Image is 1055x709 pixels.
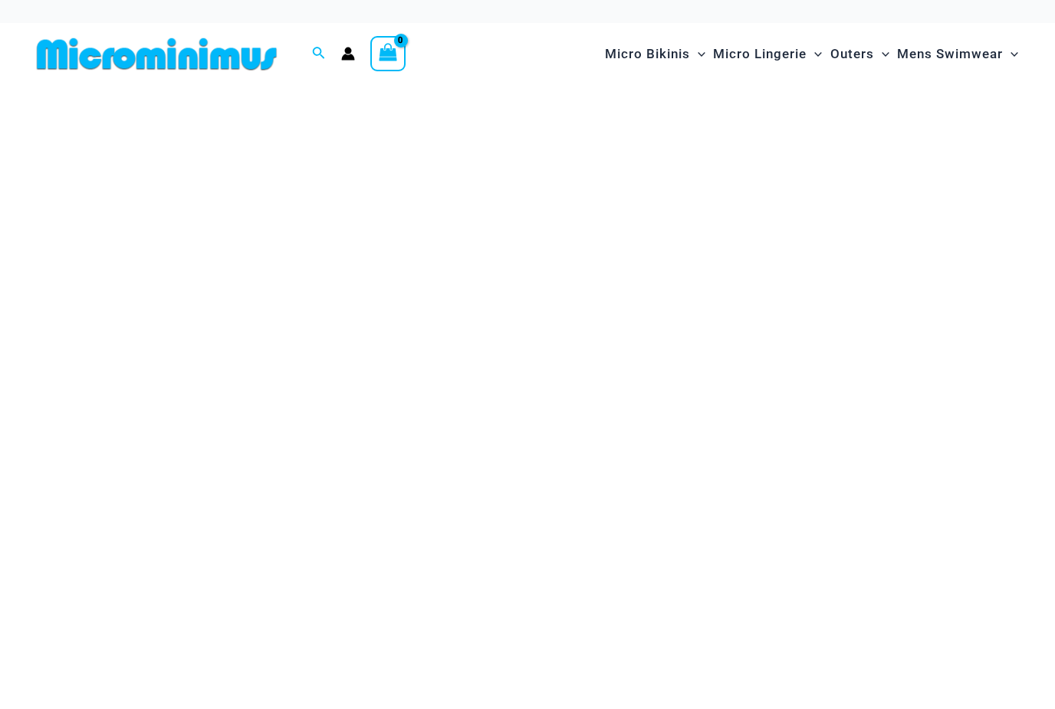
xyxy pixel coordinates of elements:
span: Menu Toggle [874,34,889,74]
a: Account icon link [341,47,355,61]
a: Mens SwimwearMenu ToggleMenu Toggle [893,31,1022,77]
span: Menu Toggle [807,34,822,74]
span: Mens Swimwear [897,34,1003,74]
a: OutersMenu ToggleMenu Toggle [827,31,893,77]
span: Micro Bikinis [605,34,690,74]
a: Search icon link [312,44,326,64]
span: Menu Toggle [690,34,705,74]
span: Menu Toggle [1003,34,1018,74]
span: Micro Lingerie [713,34,807,74]
a: View Shopping Cart, empty [370,36,406,71]
nav: Site Navigation [599,28,1024,80]
a: Micro BikinisMenu ToggleMenu Toggle [601,31,709,77]
a: Micro LingerieMenu ToggleMenu Toggle [709,31,826,77]
img: MM SHOP LOGO FLAT [31,37,283,71]
span: Outers [830,34,874,74]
